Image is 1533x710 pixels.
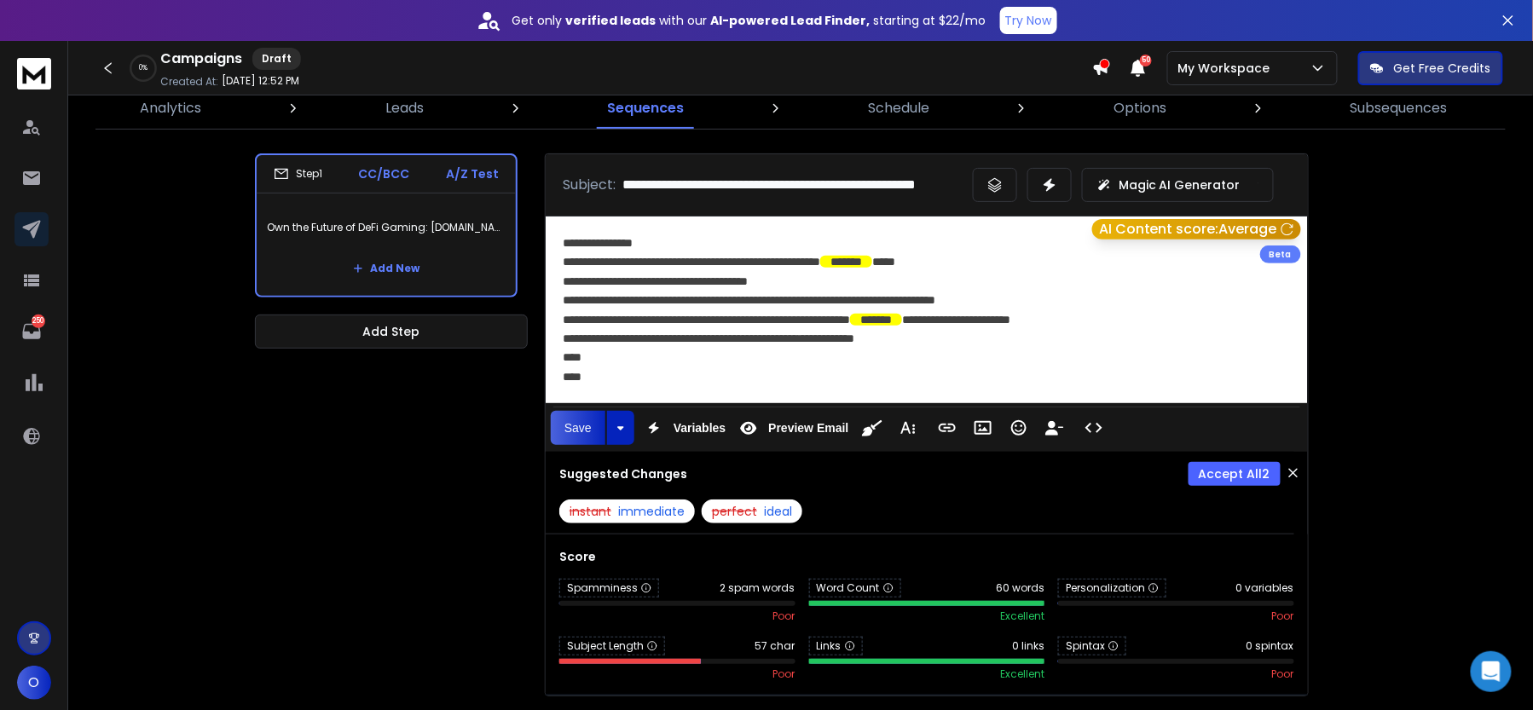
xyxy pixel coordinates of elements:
[255,153,518,297] li: Step1CC/BCCA/Z TestOwn the Future of DeFi Gaming: [DOMAIN_NAME] is AvailableAdd New
[638,411,730,445] button: Variables
[1236,581,1294,595] span: 0 variables
[1272,667,1294,681] span: poor
[765,421,852,436] span: Preview Email
[598,88,695,129] a: Sequences
[252,48,301,70] div: Draft
[1038,411,1071,445] button: Insert Unsubscribe Link
[1114,98,1166,118] p: Options
[931,411,963,445] button: Insert Link (Ctrl+K)
[1140,55,1152,66] span: 50
[967,411,999,445] button: Insert Image (Ctrl+P)
[1272,609,1294,623] span: poor
[1340,88,1458,129] a: Subsequences
[359,165,410,182] p: CC/BCC
[711,12,871,29] strong: AI-powered Lead Finder,
[1058,579,1166,597] span: Personalization
[139,63,148,73] p: 0 %
[559,637,665,655] span: Subject Length
[732,411,852,445] button: Preview Email
[274,166,322,182] div: Step 1
[1178,60,1277,77] p: My Workspace
[1000,667,1044,681] span: excellent
[1000,609,1044,623] span: excellent
[140,98,201,118] p: Analytics
[809,579,901,597] span: Word Count
[1000,7,1057,34] button: Try Now
[130,88,211,129] a: Analytics
[551,411,605,445] button: Save
[764,503,792,520] span: ideal
[868,98,929,118] p: Schedule
[570,503,611,520] span: instant
[755,639,795,653] span: 57 char
[559,548,1294,565] h3: Score
[1058,637,1126,655] span: Spintax
[892,411,924,445] button: More Text
[160,49,242,69] h1: Campaigns
[32,315,45,328] p: 250
[17,666,51,700] button: O
[1092,219,1301,240] button: AI Content score:Average
[618,503,685,520] span: immediate
[712,503,757,520] span: perfect
[267,204,506,251] p: Own the Future of DeFi Gaming: [DOMAIN_NAME] is Available
[809,637,863,655] span: Links
[670,421,730,436] span: Variables
[375,88,434,129] a: Leads
[339,251,433,286] button: Add New
[559,465,687,482] h3: Suggested Changes
[1103,88,1177,129] a: Options
[1471,651,1512,692] div: Open Intercom Messenger
[720,581,795,595] span: 2 spam words
[385,98,424,118] p: Leads
[563,175,616,195] p: Subject:
[1260,245,1301,263] div: Beta
[222,74,299,88] p: [DATE] 12:52 PM
[1351,98,1448,118] p: Subsequences
[1358,51,1503,85] button: Get Free Credits
[773,667,795,681] span: poor
[1012,639,1044,653] span: 0 links
[1082,168,1274,202] button: Magic AI Generator
[14,315,49,349] a: 250
[566,12,657,29] strong: verified leads
[858,88,940,129] a: Schedule
[1119,176,1241,193] p: Magic AI Generator
[559,579,659,597] span: Spamminess
[255,315,528,349] button: Add Step
[1005,12,1052,29] p: Try Now
[160,75,218,89] p: Created At:
[1247,639,1294,653] span: 0 spintax
[773,609,795,623] span: poor
[512,12,986,29] p: Get only with our starting at $22/mo
[446,165,499,182] p: A/Z Test
[996,581,1044,595] span: 60 words
[1189,462,1281,486] button: Accept All2
[1394,60,1491,77] p: Get Free Credits
[17,58,51,89] img: logo
[608,98,685,118] p: Sequences
[1078,411,1110,445] button: Code View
